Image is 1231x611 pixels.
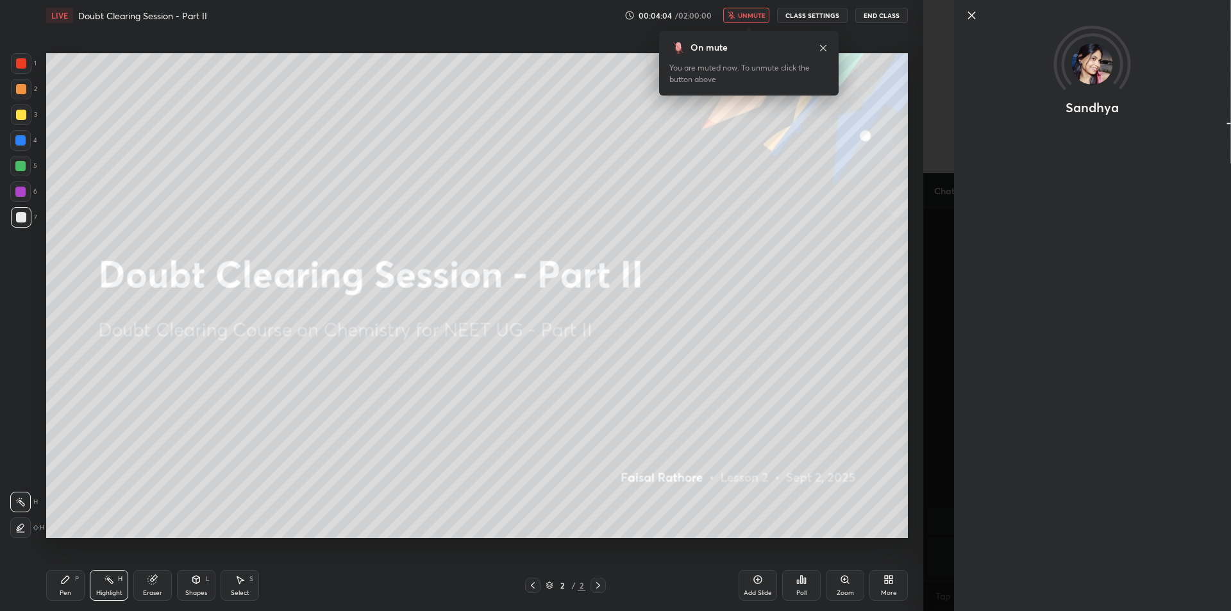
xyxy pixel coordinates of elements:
div: 2 [11,79,37,99]
img: 085bd21922ea4424b33eb54cb4e3aef1.jpg [1072,44,1113,85]
div: 6 [10,181,37,202]
button: unmute [723,8,769,23]
div: 5 [10,156,37,176]
button: CLASS SETTINGS [777,8,848,23]
p: H [40,524,44,531]
div: 2 [556,582,569,589]
div: 7 [11,207,37,228]
div: Shapes [185,590,207,596]
div: L [206,576,210,582]
div: 3 [11,105,37,125]
button: End Class [855,8,908,23]
div: / [571,582,575,589]
div: Select [231,590,249,596]
div: H [118,576,122,582]
div: 2 [578,580,585,591]
div: More [881,590,897,596]
img: shiftIcon.72a6c929.svg [33,525,38,530]
div: 4 [10,130,37,151]
div: animation [954,113,1231,127]
h4: Doubt Clearing Session - Part II [78,10,207,22]
div: Pen [60,590,71,596]
div: Highlight [96,590,122,596]
div: Zoom [837,590,854,596]
p: Sandhya [1066,103,1119,113]
div: 1 [11,53,37,74]
div: S [249,576,253,582]
div: Add Slide [744,590,772,596]
div: On mute [691,41,728,54]
span: unmute [738,11,766,20]
div: You are muted now. To unmute click the button above [669,62,828,85]
div: P [75,576,79,582]
div: LIVE [46,8,73,23]
div: Poll [796,590,807,596]
p: H [33,499,38,505]
div: Eraser [143,590,162,596]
